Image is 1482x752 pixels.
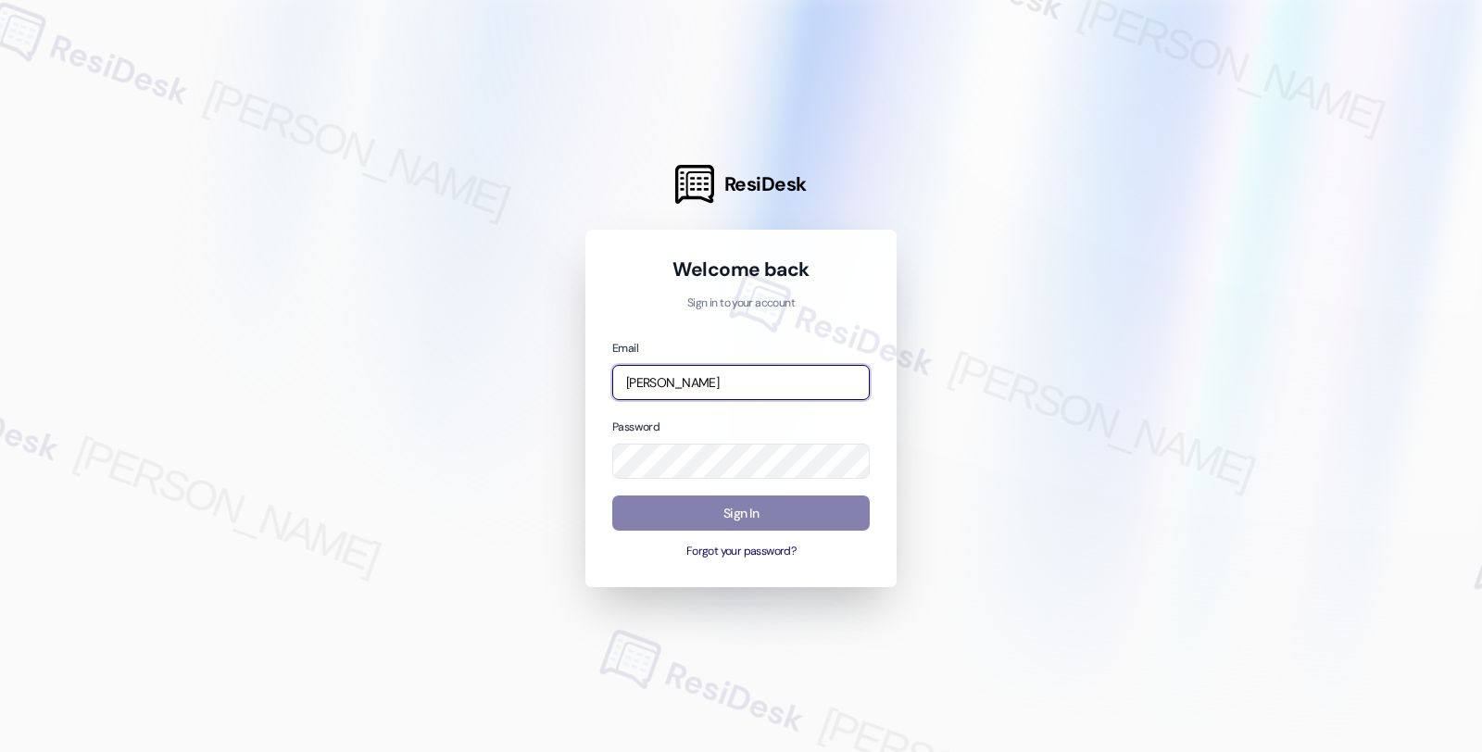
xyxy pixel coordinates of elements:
input: name@example.com [612,365,870,401]
img: ResiDesk Logo [675,165,714,204]
button: Sign In [612,495,870,532]
button: Forgot your password? [612,544,870,560]
label: Password [612,420,659,434]
h1: Welcome back [612,257,870,282]
p: Sign in to your account [612,295,870,312]
span: ResiDesk [724,171,807,197]
label: Email [612,341,638,356]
